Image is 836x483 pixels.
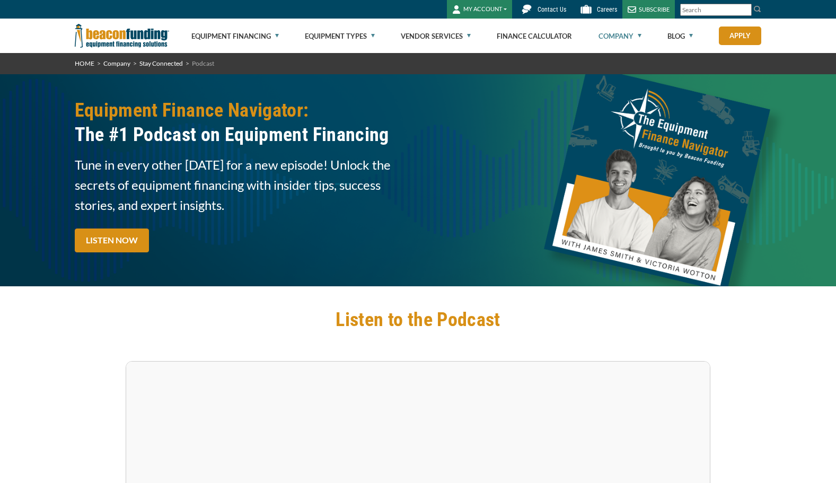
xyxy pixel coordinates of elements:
[75,122,412,147] span: The #1 Podcast on Equipment Financing
[131,423,705,476] iframe: open-spotify
[753,5,762,13] img: Search
[75,229,149,252] a: LISTEN NOW
[305,19,375,53] a: Equipment Types
[75,19,169,53] img: Beacon Funding Corporation logo
[75,155,412,215] span: Tune in every other [DATE] for a new episode! Unlock the secrets of equipment financing with insi...
[103,59,130,67] a: Company
[401,19,471,53] a: Vendor Services
[131,367,705,420] iframe: open-spotify
[741,6,749,14] a: Clear search text
[680,4,752,16] input: Search
[538,6,566,13] span: Contact Us
[336,308,500,332] h2: Listen to the Podcast
[497,19,572,53] a: Finance Calculator
[75,98,412,147] h2: Equipment Finance Navigator:
[667,19,693,53] a: Blog
[191,19,279,53] a: Equipment Financing
[75,59,94,67] a: HOME
[599,19,641,53] a: Company
[719,27,761,45] a: Apply
[192,59,214,67] span: Podcast
[597,6,617,13] span: Careers
[139,59,183,67] a: Stay Connected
